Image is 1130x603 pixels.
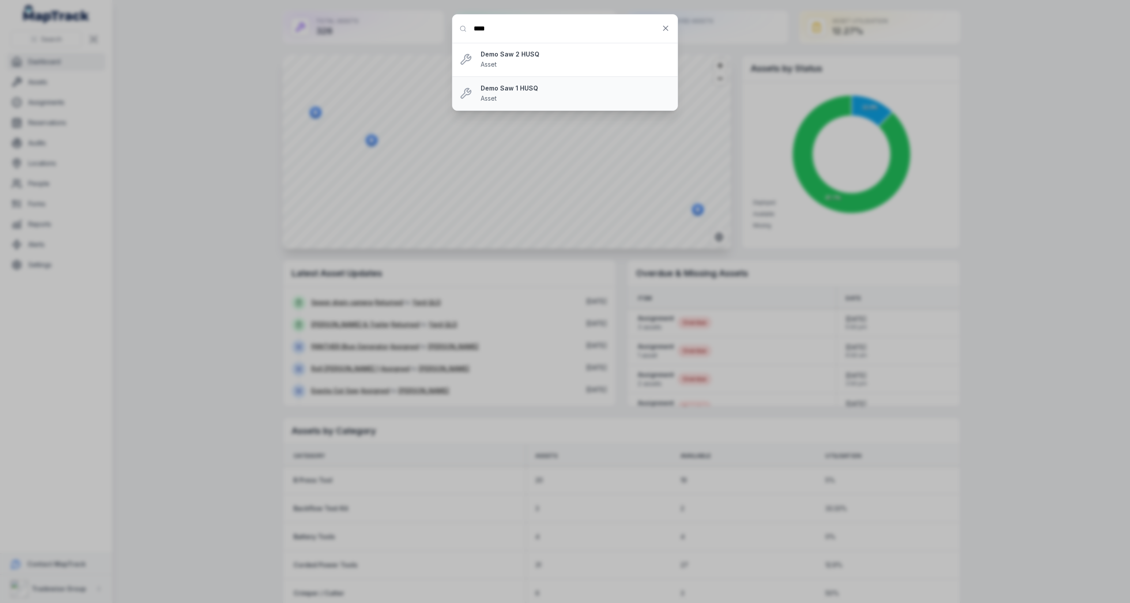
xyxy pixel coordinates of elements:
strong: Demo Saw 1 HUSQ [481,84,670,93]
span: Asset [481,60,497,68]
span: Asset [481,94,497,102]
a: Demo Saw 2 HUSQAsset [481,50,670,69]
strong: Demo Saw 2 HUSQ [481,50,670,59]
a: Demo Saw 1 HUSQAsset [481,84,670,103]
